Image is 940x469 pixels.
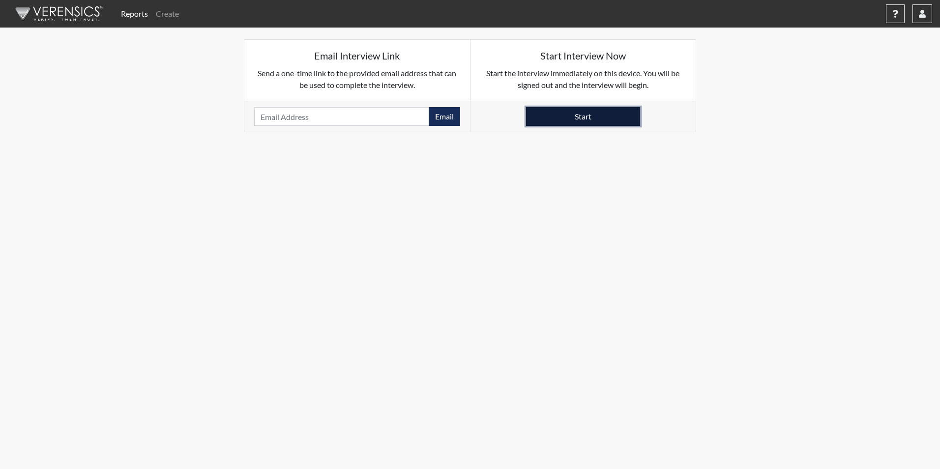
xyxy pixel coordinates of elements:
p: Start the interview immediately on this device. You will be signed out and the interview will begin. [480,67,686,91]
button: Email [429,107,460,126]
a: Reports [117,4,152,24]
button: Start [526,107,640,126]
h5: Email Interview Link [254,50,460,61]
h5: Start Interview Now [480,50,686,61]
a: Create [152,4,183,24]
input: Email Address [254,107,429,126]
p: Send a one-time link to the provided email address that can be used to complete the interview. [254,67,460,91]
